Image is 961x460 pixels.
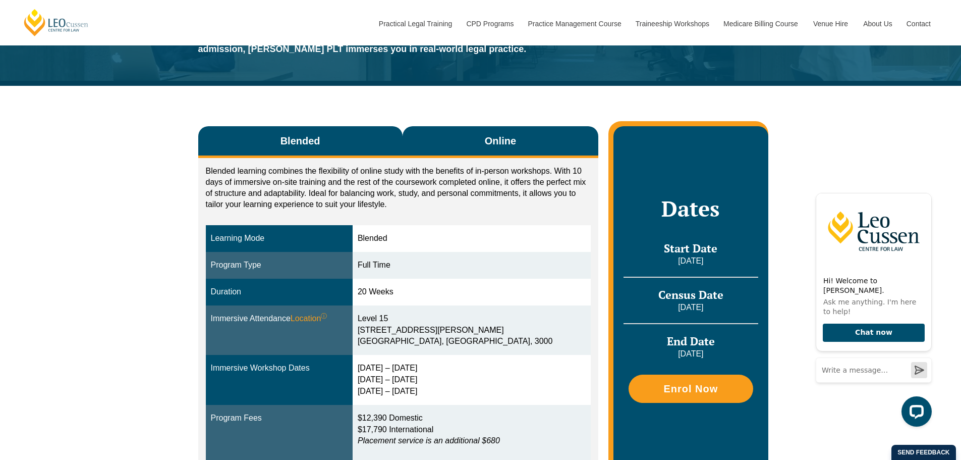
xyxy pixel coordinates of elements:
[658,287,723,302] span: Census Date
[211,260,348,271] div: Program Type
[521,2,628,45] a: Practice Management Course
[664,241,717,255] span: Start Date
[624,302,758,313] p: [DATE]
[624,348,758,360] p: [DATE]
[23,8,90,37] a: [PERSON_NAME] Centre for Law
[485,134,516,148] span: Online
[624,196,758,221] h2: Dates
[371,2,459,45] a: Practical Legal Training
[667,334,715,348] span: End Date
[211,413,348,424] div: Program Fees
[291,313,327,325] span: Location
[358,313,586,348] div: Level 15 [STREET_ADDRESS][PERSON_NAME] [GEOGRAPHIC_DATA], [GEOGRAPHIC_DATA], 3000
[624,255,758,267] p: [DATE]
[211,313,348,325] div: Immersive Attendance
[358,414,423,422] span: $12,390 Domestic
[808,183,936,435] iframe: LiveChat chat widget
[211,233,348,244] div: Learning Mode
[358,436,500,445] em: Placement service is an additional $680
[358,425,433,434] span: $17,790 International
[211,363,348,374] div: Immersive Workshop Dates
[629,375,753,403] a: Enrol Now
[206,166,591,210] p: Blended learning combines the flexibility of online study with the benefits of in-person workshop...
[806,2,856,45] a: Venue Hire
[358,233,586,244] div: Blended
[358,260,586,271] div: Full Time
[716,2,806,45] a: Medicare Billing Course
[899,2,938,45] a: Contact
[211,286,348,298] div: Duration
[358,286,586,298] div: 20 Weeks
[358,363,586,397] div: [DATE] – [DATE] [DATE] – [DATE] [DATE] – [DATE]
[321,313,327,320] sup: ⓘ
[663,384,718,394] span: Enrol Now
[459,2,520,45] a: CPD Programs
[280,134,320,148] span: Blended
[628,2,716,45] a: Traineeship Workshops
[856,2,899,45] a: About Us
